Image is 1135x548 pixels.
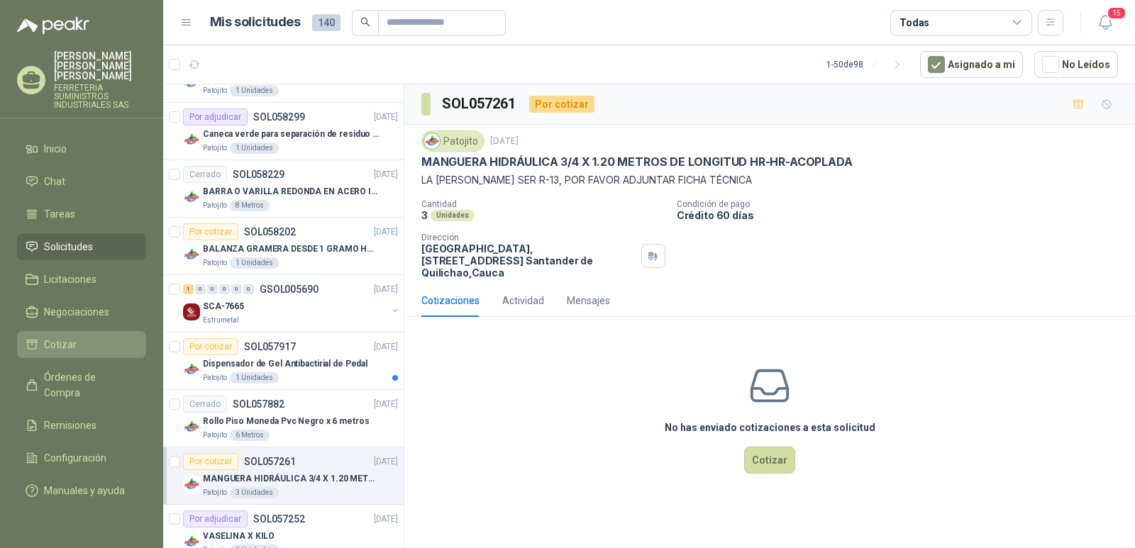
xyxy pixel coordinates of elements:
[44,206,75,222] span: Tareas
[360,17,370,27] span: search
[163,103,404,160] a: Por adjudicarSOL058299[DATE] Company LogoCaneca verde para separación de residuo 55 LTPatojito1 U...
[374,513,398,526] p: [DATE]
[230,85,279,96] div: 1 Unidades
[44,304,109,320] span: Negociaciones
[183,338,238,355] div: Por cotizar
[183,476,200,493] img: Company Logo
[744,447,795,474] button: Cotizar
[230,200,270,211] div: 8 Metros
[17,364,146,406] a: Órdenes de Compra
[17,266,146,293] a: Licitaciones
[195,284,206,294] div: 0
[421,130,485,152] div: Patojito
[17,412,146,439] a: Remisiones
[183,361,200,378] img: Company Logo
[183,189,200,206] img: Company Logo
[183,418,200,435] img: Company Logo
[17,201,146,228] a: Tareas
[183,223,238,240] div: Por cotizar
[203,472,380,486] p: MANGUERA HIDRÁULICA 3/4 X 1.20 METROS DE LONGITUD HR-HR-ACOPLADA
[44,141,67,157] span: Inicio
[17,444,146,471] a: Configuración
[163,332,404,390] a: Por cotizarSOL057917[DATE] Company LogoDispensador de Gel Antibactirial de PedalPatojito1 Unidades
[203,430,227,441] p: Patojito
[920,51,1023,78] button: Asignado a mi
[374,455,398,469] p: [DATE]
[163,160,404,218] a: CerradoSOL058229[DATE] Company LogoBARRA O VARILLA REDONDA EN ACERO INOXIDABLE DE 2" O 50 MMPatoj...
[567,293,610,308] div: Mensajes
[183,281,401,326] a: 1 0 0 0 0 0 GSOL005690[DATE] Company LogoSCA-7665Estrumetal
[244,457,296,466] p: SOL057261
[231,284,242,294] div: 0
[1034,51,1118,78] button: No Leídos
[490,135,519,148] p: [DATE]
[203,257,227,269] p: Patojito
[44,272,96,287] span: Licitaciones
[203,142,227,154] p: Patojito
[17,135,146,162] a: Inicio
[677,199,1129,209] p: Condición de pago
[203,530,275,543] p: VASELINA X KILO
[44,369,133,401] span: Órdenes de Compra
[163,218,404,275] a: Por cotizarSOL058202[DATE] Company LogoBALANZA GRAMERA DESDE 1 GRAMO HASTA 5 GRAMOSPatojito1 Unid...
[502,293,544,308] div: Actividad
[183,303,200,320] img: Company Logo
[54,84,146,109] p: FERRETERIA SUMINISTROS INDUSTRIALES SAS
[260,284,319,294] p: GSOL005690
[183,246,200,263] img: Company Logo
[210,12,301,33] h1: Mis solicitudes
[1107,6,1126,20] span: 15
[421,293,480,308] div: Cotizaciones
[17,298,146,325] a: Negociaciones
[203,200,227,211] p: Patojito
[203,300,244,313] p: SCA-7665
[421,242,636,279] p: [GEOGRAPHIC_DATA], [STREET_ADDRESS] Santander de Quilichao , Cauca
[230,142,279,154] div: 1 Unidades
[203,315,239,326] p: Estrumetal
[44,337,77,352] span: Cotizar
[374,225,398,239] p: [DATE]
[44,450,106,466] span: Configuración
[183,453,238,470] div: Por cotizar
[253,514,305,524] p: SOL057252
[421,155,852,169] p: MANGUERA HIDRÁULICA 3/4 X 1.20 METROS DE LONGITUD HR-HR-ACOPLADA
[203,487,227,498] p: Patojito
[54,51,146,81] p: [PERSON_NAME] [PERSON_NAME] [PERSON_NAME]
[203,128,380,141] p: Caneca verde para separación de residuo 55 LT
[203,357,367,371] p: Dispensador de Gel Antibactirial de Pedal
[826,53,909,76] div: 1 - 50 de 98
[244,342,296,352] p: SOL057917
[203,372,227,384] p: Patojito
[230,372,279,384] div: 1 Unidades
[421,172,1118,188] p: LA [PERSON_NAME] SER R-13, POR FAVOR ADJUNTAR FICHA TÉCNICA
[374,168,398,181] p: [DATE]
[183,166,227,183] div: Cerrado
[899,15,929,30] div: Todas
[253,112,305,122] p: SOL058299
[244,227,296,237] p: SOL058202
[207,284,218,294] div: 0
[529,96,594,113] div: Por cotizar
[665,420,875,435] h3: No has enviado cotizaciones a esta solicitud
[44,483,125,498] span: Manuales y ayuda
[17,17,89,34] img: Logo peakr
[183,108,248,125] div: Por adjudicar
[374,111,398,124] p: [DATE]
[17,477,146,504] a: Manuales y ayuda
[203,185,380,198] p: BARRA O VARILLA REDONDA EN ACERO INOXIDABLE DE 2" O 50 MM
[183,131,200,148] img: Company Logo
[203,85,227,96] p: Patojito
[233,169,284,179] p: SOL058229
[163,390,404,447] a: CerradoSOL057882[DATE] Company LogoRollo Piso Moneda Pvc Negro x 6 metrosPatojito6 Metros
[230,257,279,269] div: 1 Unidades
[312,14,340,31] span: 140
[677,209,1129,221] p: Crédito 60 días
[243,284,254,294] div: 0
[431,210,475,221] div: Unidades
[44,418,96,433] span: Remisiones
[219,284,230,294] div: 0
[183,284,194,294] div: 1
[230,487,279,498] div: 3 Unidades
[163,447,404,505] a: Por cotizarSOL057261[DATE] Company LogoMANGUERA HIDRÁULICA 3/4 X 1.20 METROS DE LONGITUD HR-HR-AC...
[421,209,428,221] p: 3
